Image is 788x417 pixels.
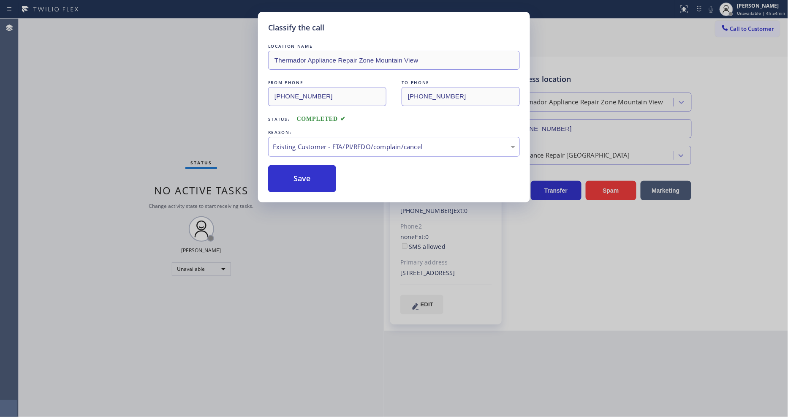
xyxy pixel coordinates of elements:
div: REASON: [268,128,520,137]
span: COMPLETED [297,116,346,122]
input: To phone [402,87,520,106]
span: Status: [268,116,290,122]
input: From phone [268,87,386,106]
div: Existing Customer - ETA/PI/REDO/complain/cancel [273,142,515,152]
div: FROM PHONE [268,78,386,87]
button: Save [268,165,336,192]
div: TO PHONE [402,78,520,87]
div: LOCATION NAME [268,42,520,51]
h5: Classify the call [268,22,324,33]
